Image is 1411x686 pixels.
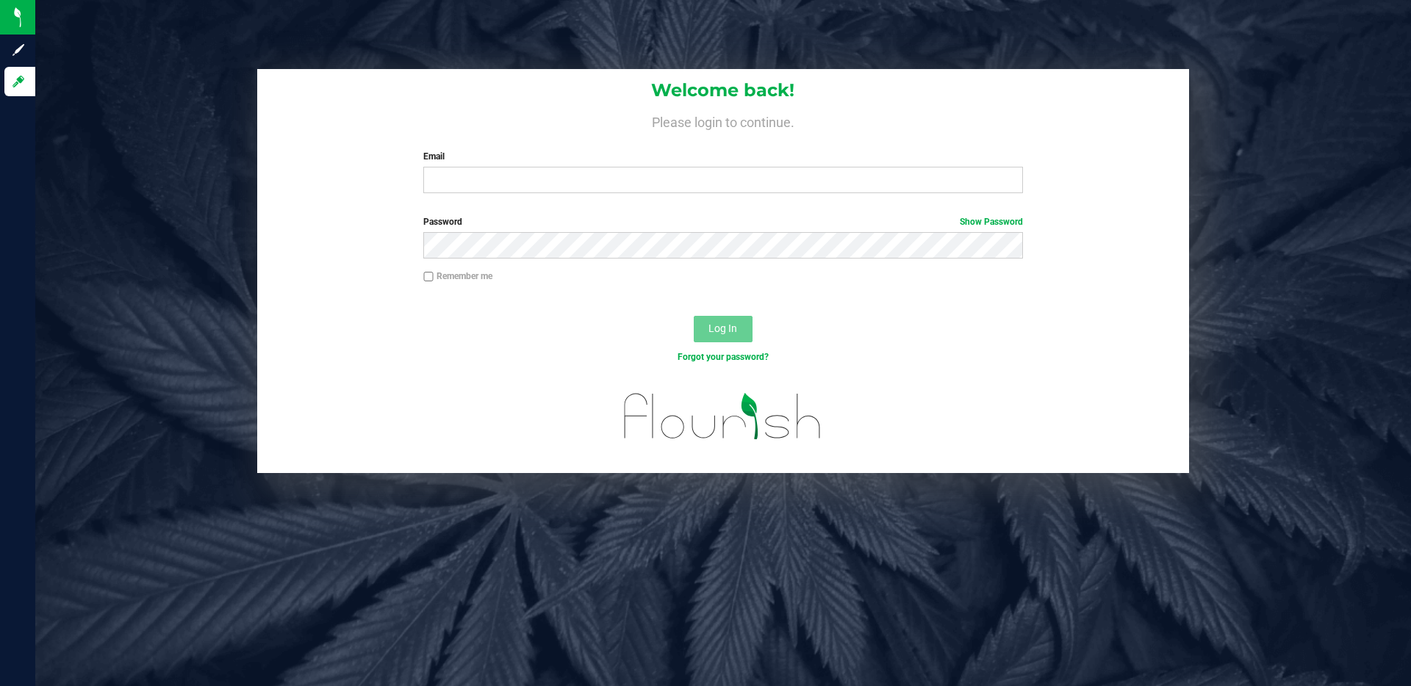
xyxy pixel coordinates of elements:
[11,43,26,57] inline-svg: Sign up
[678,352,769,362] a: Forgot your password?
[694,316,753,342] button: Log In
[960,217,1023,227] a: Show Password
[11,74,26,89] inline-svg: Log in
[423,217,462,227] span: Password
[606,379,839,454] img: flourish_logo.svg
[708,322,737,334] span: Log In
[257,112,1189,129] h4: Please login to continue.
[423,272,434,282] input: Remember me
[257,81,1189,100] h1: Welcome back!
[423,270,492,283] label: Remember me
[423,150,1022,163] label: Email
